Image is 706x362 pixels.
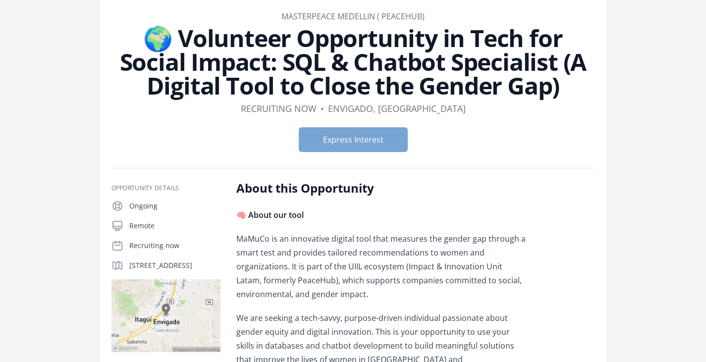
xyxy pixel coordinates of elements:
p: Recruiting now [129,241,220,251]
strong: 🧠 About our tool [236,209,304,220]
p: [STREET_ADDRESS] [129,260,220,270]
dd: Recruiting now [241,102,317,115]
p: MaMuCo is an innovative digital tool that measures the gender gap through a smart test and provid... [236,232,526,301]
p: Remote [129,221,220,231]
h3: Opportunity Details [111,184,220,192]
dd: Envigado, [GEOGRAPHIC_DATA] [328,102,466,115]
a: Masterpeace Medellin ( PeaceHub) [281,11,425,22]
h2: About this Opportunity [236,180,526,196]
h1: 🌍 Volunteer Opportunity in Tech for Social Impact: SQL & Chatbot Specialist (A Digital Tool to Cl... [111,26,595,98]
div: • [321,102,324,115]
p: Ongoing [129,201,220,211]
img: Map [111,279,220,352]
button: Express Interest [299,127,408,152]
